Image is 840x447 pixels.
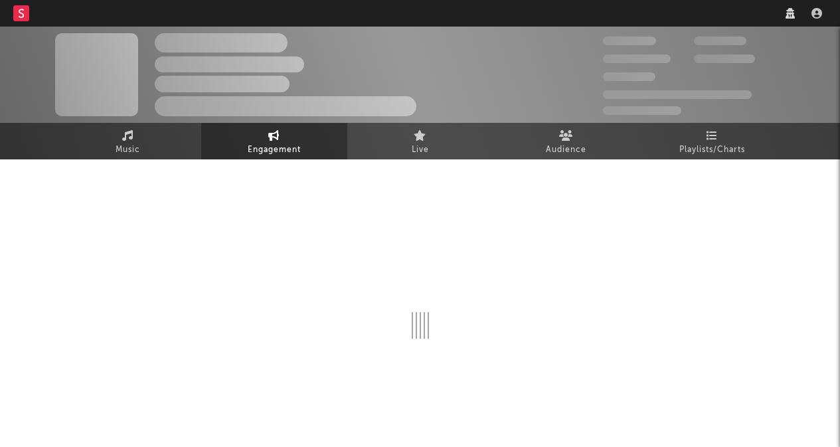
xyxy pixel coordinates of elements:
[55,123,201,159] a: Music
[639,123,786,159] a: Playlists/Charts
[694,37,746,45] span: 100.000
[603,90,752,99] span: 50.000.000 Monthly Listeners
[248,142,301,158] span: Engagement
[347,123,493,159] a: Live
[603,54,671,63] span: 50.000.000
[603,72,655,81] span: 100.000
[493,123,639,159] a: Audience
[679,142,745,158] span: Playlists/Charts
[116,142,140,158] span: Music
[201,123,347,159] a: Engagement
[546,142,586,158] span: Audience
[603,106,681,115] span: Jump Score: 85.0
[412,142,429,158] span: Live
[694,54,755,63] span: 1.000.000
[603,37,656,45] span: 300.000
